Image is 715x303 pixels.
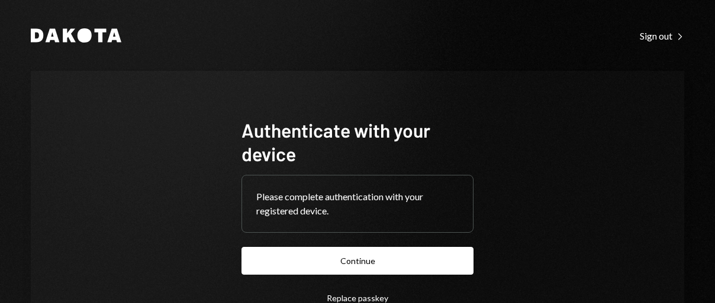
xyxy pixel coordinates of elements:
[256,190,459,218] div: Please complete authentication with your registered device.
[241,118,474,165] h1: Authenticate with your device
[241,247,474,275] button: Continue
[640,30,684,42] div: Sign out
[640,29,684,42] a: Sign out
